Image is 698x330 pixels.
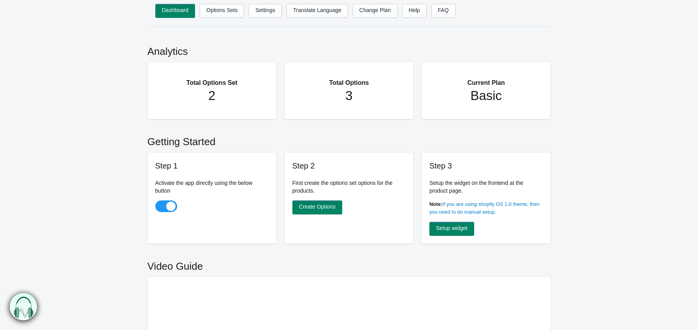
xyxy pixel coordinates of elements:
a: FAQ [431,4,455,18]
a: Translate Language [287,4,348,18]
h2: Getting Started [148,127,551,153]
a: Options Sets [200,4,244,18]
a: Create Options [292,200,342,214]
a: Change Plan [353,4,397,18]
a: Dashboard [155,4,195,18]
h2: Current Plan [437,70,535,88]
h1: 2 [163,88,261,104]
h2: Analytics [148,37,551,62]
p: Setup the widget on the frontend at the product page. [429,179,543,195]
a: If you are using shopify OS 1.0 theme, then you need to do manual setup. [429,201,540,215]
a: Setup widget [429,222,474,236]
h1: Basic [437,88,535,104]
h2: Total Options Set [163,70,261,88]
h1: 3 [300,88,398,104]
h3: Step 2 [292,160,406,171]
h2: Video Guide [148,251,551,277]
img: bxm.png [10,293,37,320]
p: Activate the app directly using the below button [155,179,269,195]
h2: Total Options [300,70,398,88]
a: Settings [249,4,282,18]
b: Note: [429,201,442,207]
h3: Step 3 [429,160,543,171]
a: Help [402,4,427,18]
h3: Step 1 [155,160,269,171]
p: First create the options set options for the products. [292,179,406,195]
